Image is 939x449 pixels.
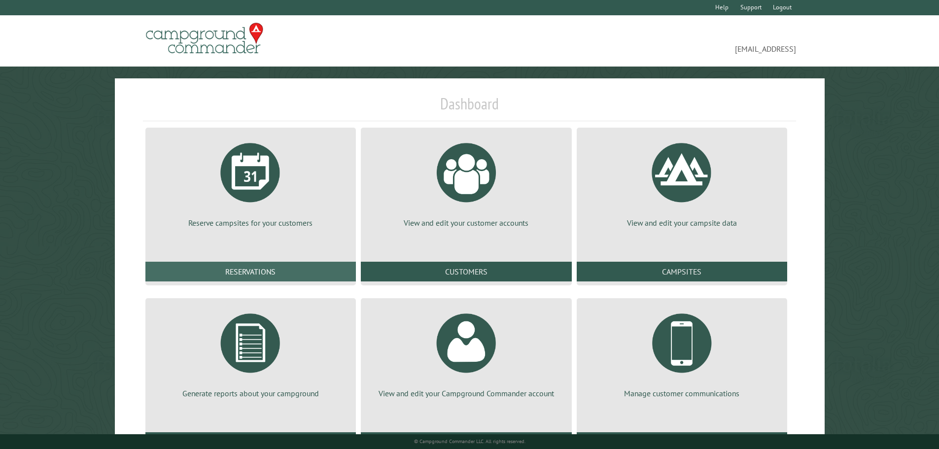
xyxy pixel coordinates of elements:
a: Campsites [577,262,787,281]
a: Reservations [145,262,356,281]
p: View and edit your campsite data [589,217,775,228]
p: Reserve campsites for your customers [157,217,344,228]
p: Manage customer communications [589,388,775,399]
p: View and edit your customer accounts [373,217,559,228]
a: Reserve campsites for your customers [157,136,344,228]
a: Generate reports about your campground [157,306,344,399]
a: Manage customer communications [589,306,775,399]
span: [EMAIL_ADDRESS] [470,27,797,55]
a: Customers [361,262,571,281]
p: View and edit your Campground Commander account [373,388,559,399]
p: Generate reports about your campground [157,388,344,399]
img: Campground Commander [143,19,266,58]
h1: Dashboard [143,94,797,121]
a: View and edit your campsite data [589,136,775,228]
a: View and edit your Campground Commander account [373,306,559,399]
small: © Campground Commander LLC. All rights reserved. [414,438,525,445]
a: View and edit your customer accounts [373,136,559,228]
